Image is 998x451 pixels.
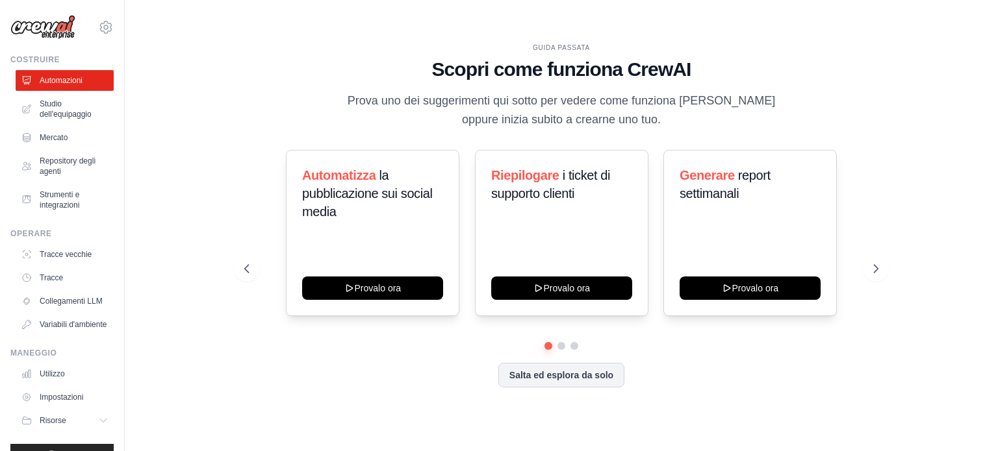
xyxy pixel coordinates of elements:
[498,363,624,387] button: Salta ed esplora da solo
[10,55,60,64] font: Costruire
[40,393,83,402] font: Impostazioni
[16,291,114,311] a: Collegamenti LLM
[302,276,443,300] button: Provalo ora
[491,168,559,182] font: Riepilogare
[40,320,107,329] font: Variabili d'ambiente
[491,276,632,300] button: Provalo ora
[16,314,114,335] a: Variabili d'ambiente
[16,267,114,288] a: Tracce
[732,283,779,293] font: Provalo ora
[16,387,114,408] a: Impostazioni
[40,250,92,259] font: Tracce vecchie
[40,133,68,142] font: Mercato
[680,168,735,182] font: Generare
[680,276,821,300] button: Provalo ora
[16,244,114,265] a: Tracce vecchie
[40,76,83,85] font: Automazioni
[16,93,114,125] a: Studio dell'equipaggio
[10,229,52,238] font: Operare
[16,127,114,148] a: Mercato
[40,156,96,176] font: Repository degli agenti
[16,151,114,182] a: Repository degli agenti
[302,168,433,219] font: la pubblicazione sui social media
[509,370,613,380] font: Salta ed esplora da solo
[10,348,57,358] font: Maneggio
[16,184,114,215] a: Strumenti e integrazioni
[348,94,775,126] font: Prova uno dei suggerimenti qui sotto per vedere come funziona [PERSON_NAME] oppure inizia subito ...
[543,283,590,293] font: Provalo ora
[16,70,114,91] a: Automazioni
[491,168,610,201] font: i ticket di supporto clienti
[40,297,103,306] font: Collegamenti LLM
[431,58,691,80] font: Scopri come funziona CrewAI
[40,416,66,425] font: Risorse
[933,389,998,451] div: Chat widget
[40,369,65,378] font: Utilizzo
[10,15,75,40] img: Logo
[40,190,79,210] font: Strumenti e integrazioni
[16,410,114,431] button: Risorse
[16,363,114,384] a: Utilizzo
[533,44,590,51] font: GUIDA PASSATA
[302,168,376,182] font: Automatizza
[40,273,63,282] font: Tracce
[40,99,92,119] font: Studio dell'equipaggio
[355,283,402,293] font: Provalo ora
[933,389,998,451] iframe: Widget di chat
